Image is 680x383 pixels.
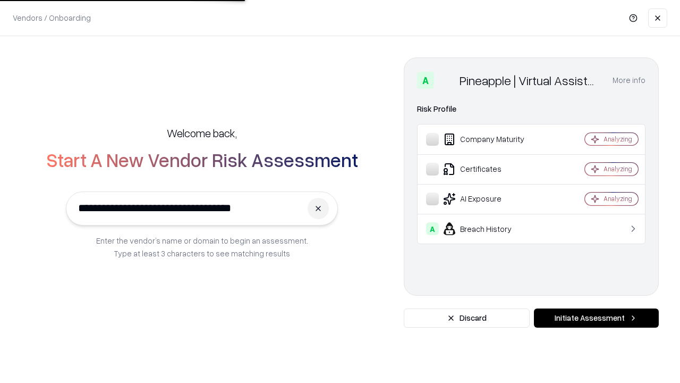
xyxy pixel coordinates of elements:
[417,103,645,115] div: Risk Profile
[613,71,645,90] button: More info
[13,12,91,23] p: Vendors / Onboarding
[426,193,553,205] div: AI Exposure
[404,309,530,328] button: Discard
[426,222,553,235] div: Breach History
[167,126,237,140] h5: Welcome back,
[438,72,455,89] img: Pineapple | Virtual Assistant Agency
[417,72,434,89] div: A
[603,135,632,144] div: Analyzing
[426,133,553,146] div: Company Maturity
[534,309,659,328] button: Initiate Assessment
[603,164,632,173] div: Analyzing
[426,222,439,235] div: A
[96,234,308,260] p: Enter the vendor’s name or domain to begin an assessment. Type at least 3 characters to see match...
[426,163,553,176] div: Certificates
[603,194,632,203] div: Analyzing
[460,72,600,89] div: Pineapple | Virtual Assistant Agency
[46,149,358,170] h2: Start A New Vendor Risk Assessment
